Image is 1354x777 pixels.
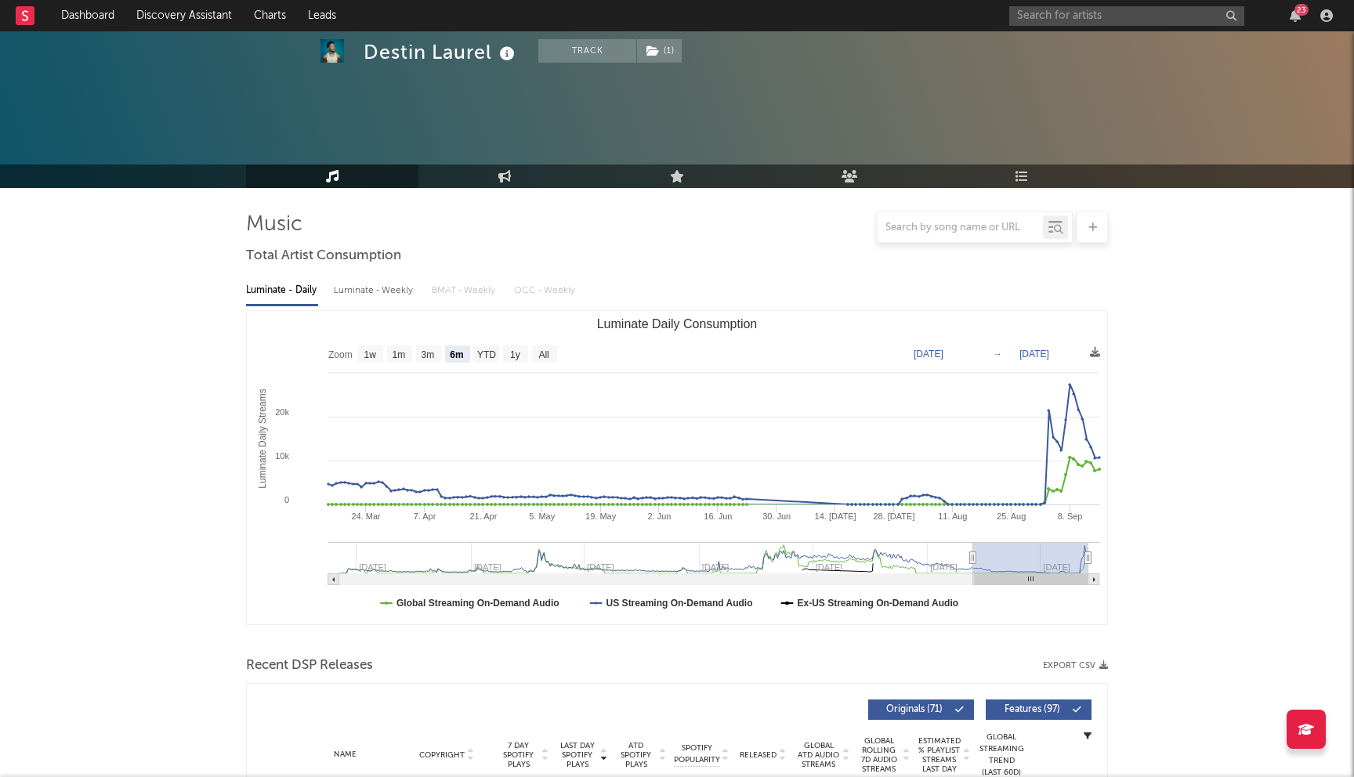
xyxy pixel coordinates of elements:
span: Spotify Popularity [674,743,720,766]
input: Search for artists [1009,6,1244,26]
button: 23 [1290,9,1301,22]
text: 7. Apr [414,511,436,521]
span: 7 Day Spotify Plays [498,741,539,769]
button: Track [538,39,636,63]
span: Recent DSP Releases [246,656,373,675]
div: 23 [1294,4,1309,16]
text: 2. Jun [647,511,671,521]
span: Total Artist Consumption [246,247,401,266]
text: 14. [DATE] [815,511,856,521]
text: 1y [510,349,520,360]
span: Last Day Spotify Plays [556,741,598,769]
span: Copyright [419,750,465,760]
input: Search by song name or URL [878,222,1043,234]
button: Features(97) [986,699,1092,720]
div: Destin Laurel [364,39,519,65]
text: 30. Jun [762,511,791,521]
svg: Luminate Daily Consumption [247,311,1107,624]
text: 28. [DATE] [873,511,914,521]
span: ( 1 ) [636,39,682,63]
button: Export CSV [1043,661,1108,670]
text: 1m [393,349,406,360]
text: 19. May [585,511,617,521]
text: 21. Apr [469,511,497,521]
text: 11. Aug [938,511,967,521]
text: 24. Mar [351,511,381,521]
div: Luminate - Daily [246,277,318,304]
text: 0 [284,495,289,504]
div: Luminate - Weekly [334,277,416,304]
text: 16. Jun [704,511,732,521]
text: 8. Sep [1058,511,1083,521]
text: 3m [422,349,435,360]
text: 25. Aug [997,511,1026,521]
text: Luminate Daily Streams [257,388,268,488]
span: Released [740,750,777,760]
text: Luminate Daily Consumption [597,317,758,331]
span: Estimated % Playlist Streams Last Day [918,736,961,774]
text: [DATE] [1019,349,1049,360]
text: 1w [364,349,377,360]
text: Ex-US Streaming On-Demand Audio [798,598,959,609]
text: 10k [275,451,289,461]
text: US Streaming On-Demand Audio [606,598,753,609]
text: 5. May [529,511,556,521]
span: Global Rolling 7D Audio Streams [857,736,900,774]
text: 6m [450,349,463,360]
div: Name [294,749,396,761]
span: Originals ( 71 ) [878,705,950,714]
text: Global Streaming On-Demand Audio [396,598,559,609]
button: (1) [637,39,682,63]
text: [DATE] [914,349,943,360]
span: ATD Spotify Plays [615,741,657,769]
button: Originals(71) [868,699,974,720]
text: 20k [275,407,289,417]
span: Global ATD Audio Streams [797,741,840,769]
text: All [538,349,548,360]
text: Zoom [328,349,353,360]
span: Features ( 97 ) [996,705,1068,714]
text: YTD [477,349,496,360]
text: → [993,349,1002,360]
